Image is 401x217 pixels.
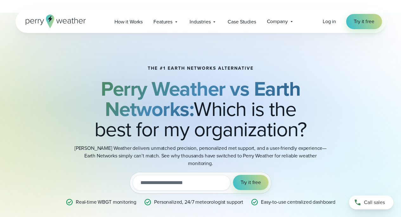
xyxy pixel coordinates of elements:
span: Industries [190,18,210,26]
span: How it Works [114,18,143,26]
strong: Perry Weather vs Earth Networks: [101,74,300,124]
a: Try it free [346,14,382,29]
span: Try it free [241,179,261,186]
a: Log in [323,18,336,25]
p: Personalized, 24/7 meteorologist support [154,198,243,206]
span: Features [153,18,172,26]
a: How it Works [109,15,148,28]
button: Try it free [233,175,268,190]
p: Easy-to-use centralized dashboard [261,198,335,206]
span: Which is the best for my organization? [94,74,307,144]
span: Try it free [354,18,374,25]
a: Call sales [349,195,393,209]
p: [PERSON_NAME] Weather delivers unmatched precision, personalized met support, and a user-friendly... [74,144,327,167]
span: Call sales [364,199,385,206]
h1: The #1 Earth Networks Alternative [148,66,254,71]
span: Case Studies [228,18,256,26]
p: Real-time WBGT monitoring [76,198,136,206]
a: Case Studies [222,15,261,28]
span: Company [267,18,288,25]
